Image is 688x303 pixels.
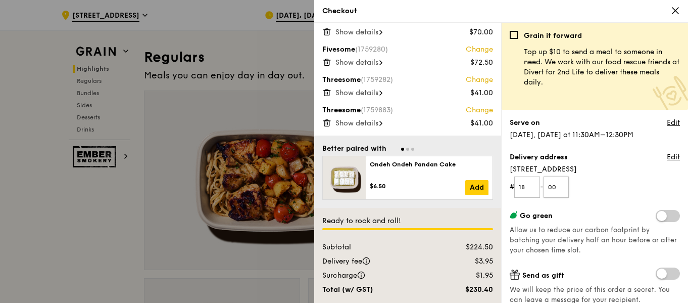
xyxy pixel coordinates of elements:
[470,118,493,128] div: $41.00
[322,216,493,226] div: Ready to rock and roll!
[466,105,493,115] a: Change
[465,180,488,195] a: Add
[520,211,553,220] span: Go green
[316,256,438,267] div: Delivery fee
[466,75,493,85] a: Change
[438,271,499,281] div: $1.95
[401,148,404,151] span: Go to slide 1
[406,148,409,151] span: Go to slide 2
[522,271,564,280] span: Send as gift
[514,177,540,198] input: Floor
[524,47,680,88] p: Top up $10 to send a meal to someone in need. We work with our food rescue friends at Divert for ...
[470,58,493,68] div: $72.50
[361,75,393,84] span: (1759282)
[469,27,493,37] div: $70.00
[438,242,499,252] div: $224.50
[322,144,386,154] div: Better paired with
[316,242,438,252] div: Subtotal
[335,28,378,36] span: Show details
[335,89,378,97] span: Show details
[510,177,680,198] form: # -
[361,106,393,114] span: (1759883)
[667,152,680,162] a: Edit
[470,88,493,98] div: $41.00
[667,118,680,128] a: Edit
[524,31,582,40] b: Grain it forward
[322,45,493,55] div: Fivesome
[322,6,680,16] div: Checkout
[510,118,540,128] label: Serve on
[510,226,677,254] span: Allow us to reduce our carbon footprint by batching your delivery half an hour before or after yo...
[316,271,438,281] div: Surcharge
[322,105,493,115] div: Threesome
[466,45,493,55] a: Change
[411,148,414,151] span: Go to slide 3
[438,256,499,267] div: $3.95
[510,164,680,175] span: [STREET_ADDRESS]
[510,152,568,162] label: Delivery address
[335,58,378,67] span: Show details
[370,160,488,168] div: Ondeh Ondeh Pandan Cake
[653,76,688,112] img: Meal donation
[510,131,633,139] span: [DATE], [DATE] at 11:30AM–12:30PM
[322,75,493,85] div: Threesome
[316,285,438,295] div: Total (w/ GST)
[355,45,388,54] span: (1759280)
[335,119,378,127] span: Show details
[438,285,499,295] div: $230.40
[544,177,569,198] input: Unit
[370,182,465,190] div: $6.50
